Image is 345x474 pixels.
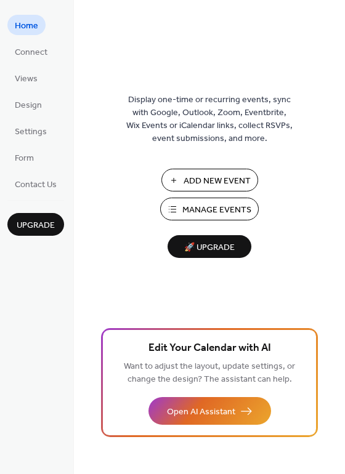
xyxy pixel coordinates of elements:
[7,213,64,236] button: Upgrade
[126,94,293,145] span: Display one-time or recurring events, sync with Google, Outlook, Zoom, Eventbrite, Wix Events or ...
[7,68,45,88] a: Views
[182,204,251,217] span: Manage Events
[7,147,41,167] a: Form
[160,198,259,220] button: Manage Events
[15,99,42,112] span: Design
[7,174,64,194] a: Contact Us
[168,235,251,258] button: 🚀 Upgrade
[15,46,47,59] span: Connect
[15,20,38,33] span: Home
[175,239,244,256] span: 🚀 Upgrade
[161,169,258,191] button: Add New Event
[148,340,271,357] span: Edit Your Calendar with AI
[148,397,271,425] button: Open AI Assistant
[124,358,295,388] span: Want to adjust the layout, update settings, or change the design? The assistant can help.
[7,94,49,114] a: Design
[17,219,55,232] span: Upgrade
[15,152,34,165] span: Form
[167,406,235,419] span: Open AI Assistant
[15,73,38,86] span: Views
[15,179,57,191] span: Contact Us
[7,41,55,62] a: Connect
[15,126,47,139] span: Settings
[7,15,46,35] a: Home
[184,175,251,188] span: Add New Event
[7,121,54,141] a: Settings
